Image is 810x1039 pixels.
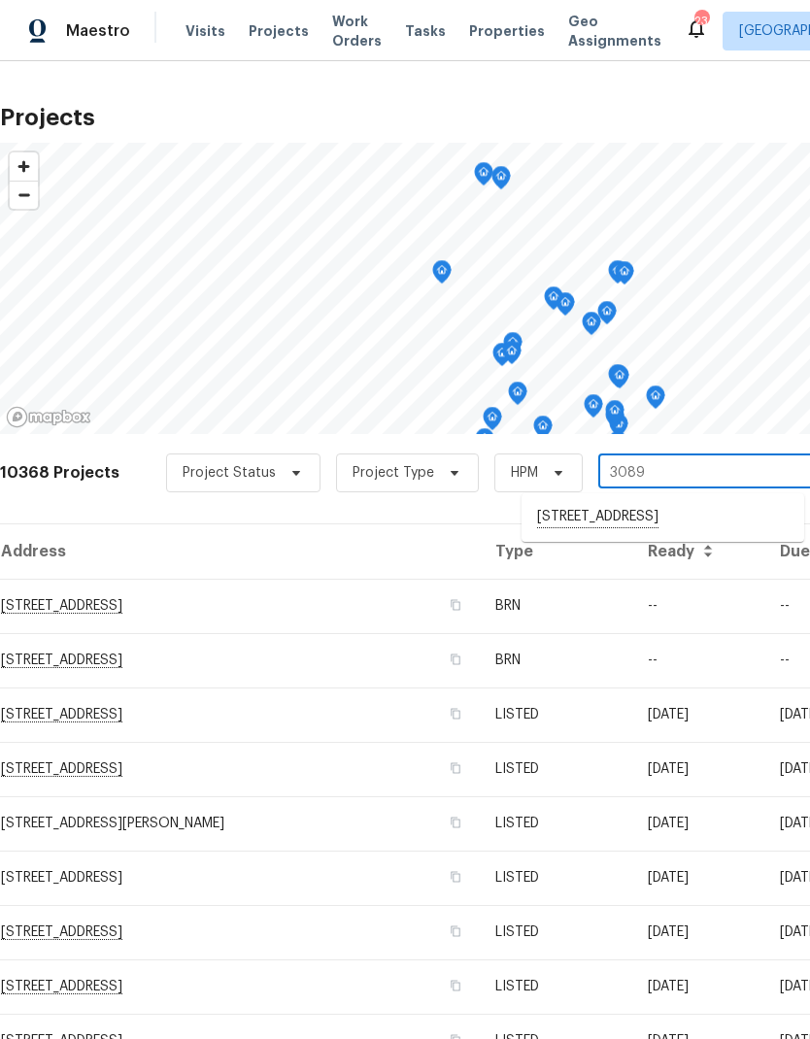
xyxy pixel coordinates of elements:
div: Map marker [533,416,553,446]
td: LISTED [480,687,632,742]
button: Copy Address [447,705,464,722]
div: Map marker [582,312,601,342]
div: Map marker [544,286,563,317]
div: Map marker [503,332,523,362]
td: BRN [480,579,632,633]
div: Map marker [492,343,512,373]
button: Copy Address [447,814,464,831]
div: Map marker [646,385,665,416]
td: LISTED [480,742,632,796]
div: Map marker [597,301,617,331]
td: [DATE] [632,687,764,742]
td: [DATE] [632,959,764,1014]
div: Map marker [508,382,527,412]
div: Map marker [491,166,511,196]
td: -- [632,579,764,633]
button: Copy Address [447,922,464,940]
button: Zoom in [10,152,38,181]
span: Maestro [66,21,130,41]
span: Visits [186,21,225,41]
span: Tasks [405,24,446,38]
div: Map marker [608,260,627,290]
div: Map marker [474,162,493,192]
td: LISTED [480,905,632,959]
td: [DATE] [632,742,764,796]
div: Map marker [615,261,634,291]
span: Geo Assignments [568,12,661,50]
div: Map marker [610,365,629,395]
button: Copy Address [447,596,464,614]
button: Copy Address [447,868,464,886]
div: Map marker [584,394,603,424]
button: Copy Address [447,651,464,668]
div: Map marker [432,260,452,290]
td: -- [632,633,764,687]
div: Map marker [608,364,627,394]
span: Properties [469,21,545,41]
th: Type [480,524,632,579]
div: Map marker [556,292,575,322]
th: Ready [632,524,764,579]
td: BRN [480,633,632,687]
td: LISTED [480,796,632,851]
button: Zoom out [10,181,38,209]
button: Copy Address [447,977,464,994]
div: Map marker [475,428,494,458]
span: Project Type [353,463,434,483]
td: LISTED [480,851,632,905]
span: Work Orders [332,12,382,50]
div: 23 [694,12,708,31]
span: Projects [249,21,309,41]
span: HPM [511,463,538,483]
div: Map marker [502,341,522,371]
td: [DATE] [632,796,764,851]
a: Mapbox homepage [6,406,91,428]
button: Copy Address [447,759,464,777]
div: Map marker [608,431,627,461]
td: [DATE] [632,905,764,959]
span: Zoom out [10,182,38,209]
div: Map marker [605,400,624,430]
div: Map marker [483,407,502,437]
td: [DATE] [632,851,764,905]
td: LISTED [480,959,632,1014]
span: Project Status [183,463,276,483]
